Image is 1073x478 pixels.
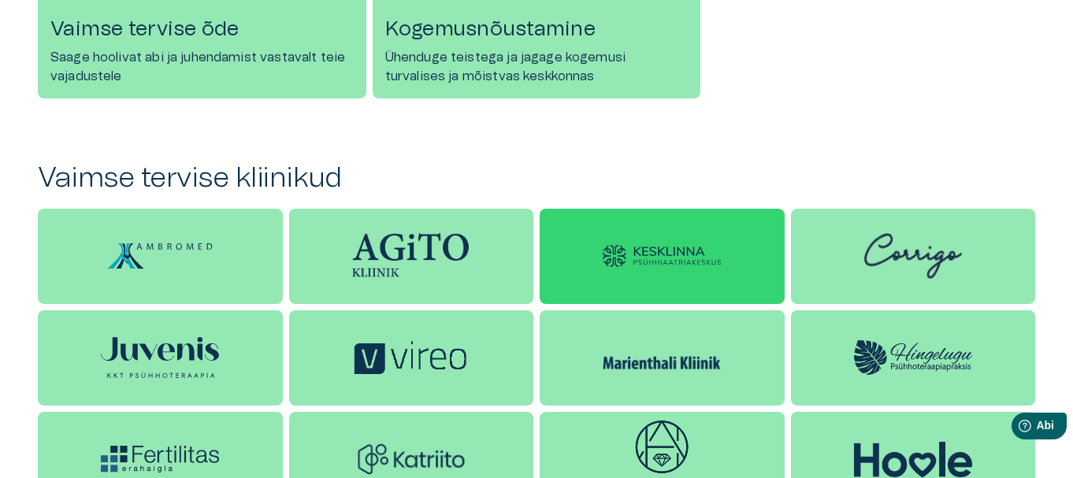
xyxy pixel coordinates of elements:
img: Juvenise psühhoteraapiakeskuse logo [101,337,219,379]
img: Fertilitase logo [101,446,219,472]
img: Kesklinna Psühhiaatriakeskuse logo [603,245,721,268]
img: Ambromed Kliiniku logo [101,232,219,280]
img: Hingelugu logo [854,340,972,375]
img: Vireo logo [352,339,470,377]
a: Agito logo [289,209,534,304]
font: Vaimse tervise õde [50,19,239,39]
img: Hoole'i logo [854,442,972,477]
font: Kogemusnõustamine [385,19,596,39]
a: Juvenise psühhoteraapiakeskuse logo [38,310,283,406]
img: Agito logo [352,233,470,280]
a: Ambromed Kliiniku logo [38,209,283,304]
font: Vaimse tervise kliinikud [38,164,341,192]
font: Ühenduge teistega ja jagage kogemusi turvalises ja mõistvas keskkonnas [385,51,626,83]
a: Kesklinna Psühhiaatriakeskuse logo [540,209,785,304]
img: Marienthali kliiniku logo [603,343,721,373]
a: Corrigo logo [791,209,1036,304]
a: Marienthali kliiniku logo [540,310,785,406]
iframe: Abividina käivitaja [950,406,1073,450]
font: Saage hoolivat abi ja juhendamist vastavalt teie vajadustele [50,51,345,83]
a: Hingelugu logo [791,310,1036,406]
a: Vireo logo [289,310,534,406]
img: Corrigo logo [854,209,972,303]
